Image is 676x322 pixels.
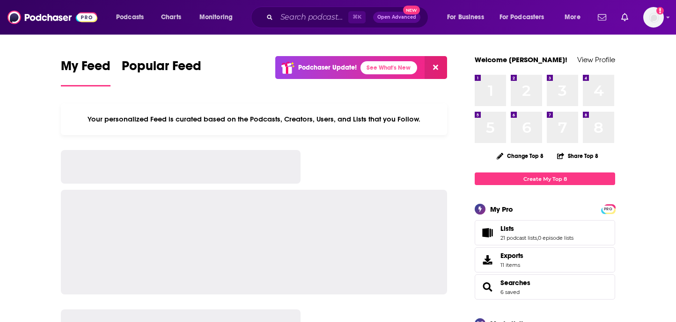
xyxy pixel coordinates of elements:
[478,280,497,293] a: Searches
[500,251,523,260] span: Exports
[537,235,538,241] span: ,
[373,12,420,23] button: Open AdvancedNew
[617,9,632,25] a: Show notifications dropdown
[603,205,614,212] a: PRO
[441,10,496,25] button: open menu
[558,10,592,25] button: open menu
[478,253,497,266] span: Exports
[403,6,420,14] span: New
[61,58,110,86] a: My Feed
[122,58,201,79] span: Popular Feed
[491,150,549,162] button: Change Top 8
[277,10,348,25] input: Search podcasts, credits, & more...
[643,7,664,28] span: Logged in as megcassidy
[557,147,599,165] button: Share Top 8
[478,226,497,239] a: Lists
[656,7,664,14] svg: Add a profile image
[565,11,580,24] span: More
[538,235,573,241] a: 0 episode lists
[493,10,558,25] button: open menu
[7,8,97,26] img: Podchaser - Follow, Share and Rate Podcasts
[475,220,615,245] span: Lists
[643,7,664,28] button: Show profile menu
[500,279,530,287] a: Searches
[348,11,366,23] span: ⌘ K
[500,235,537,241] a: 21 podcast lists
[360,61,417,74] a: See What's New
[475,274,615,300] span: Searches
[594,9,610,25] a: Show notifications dropdown
[500,224,573,233] a: Lists
[155,10,187,25] a: Charts
[500,289,520,295] a: 6 saved
[61,58,110,79] span: My Feed
[377,15,416,20] span: Open Advanced
[116,11,144,24] span: Podcasts
[603,206,614,213] span: PRO
[298,64,357,72] p: Podchaser Update!
[447,11,484,24] span: For Business
[199,11,233,24] span: Monitoring
[475,55,567,64] a: Welcome [PERSON_NAME]!
[577,55,615,64] a: View Profile
[475,247,615,272] a: Exports
[643,7,664,28] img: User Profile
[500,11,544,24] span: For Podcasters
[500,224,514,233] span: Lists
[122,58,201,86] a: Popular Feed
[110,10,156,25] button: open menu
[260,7,437,28] div: Search podcasts, credits, & more...
[61,103,447,135] div: Your personalized Feed is curated based on the Podcasts, Creators, Users, and Lists that you Follow.
[193,10,245,25] button: open menu
[475,172,615,185] a: Create My Top 8
[161,11,181,24] span: Charts
[500,262,523,268] span: 11 items
[490,205,513,214] div: My Pro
